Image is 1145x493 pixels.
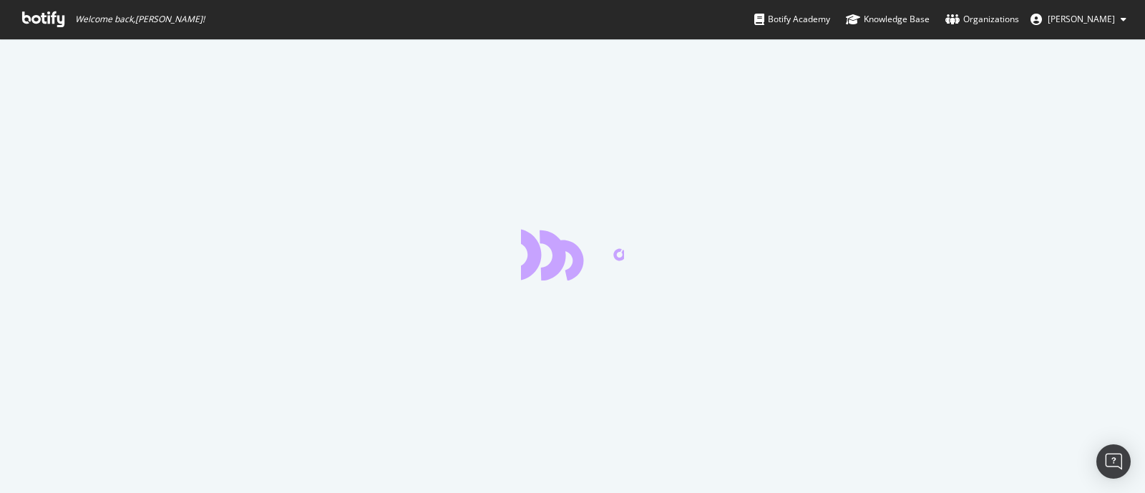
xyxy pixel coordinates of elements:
div: Knowledge Base [846,12,930,26]
div: Botify Academy [754,12,830,26]
div: animation [521,229,624,280]
button: [PERSON_NAME] [1019,8,1138,31]
span: Welcome back, [PERSON_NAME] ! [75,14,205,25]
div: Organizations [945,12,1019,26]
div: Open Intercom Messenger [1096,444,1131,479]
span: Chloe Dudley [1048,13,1115,25]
